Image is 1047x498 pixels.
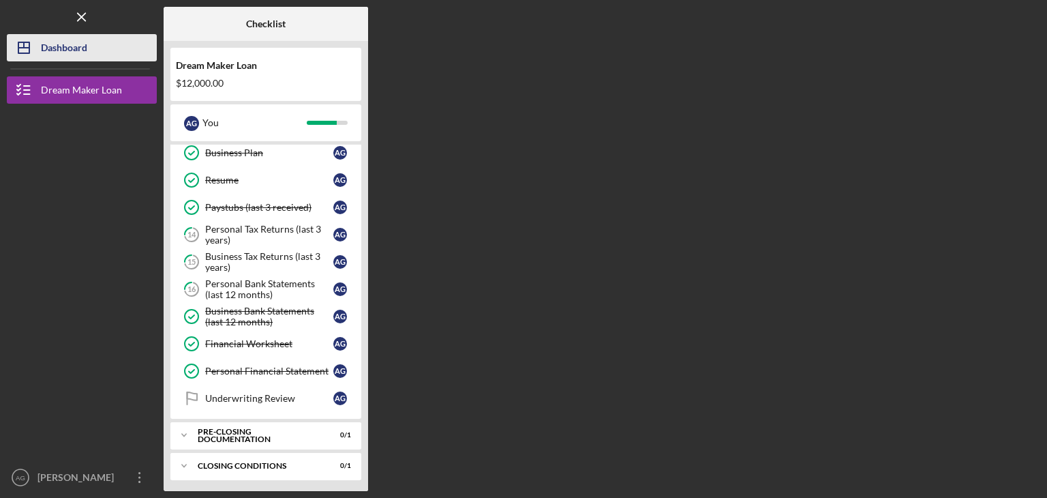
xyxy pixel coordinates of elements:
[205,393,333,404] div: Underwriting Review
[187,231,196,239] tspan: 14
[333,201,347,214] div: A G
[184,116,199,131] div: A G
[7,76,157,104] button: Dream Maker Loan
[177,385,354,412] a: Underwriting ReviewAG
[205,278,333,300] div: Personal Bank Statements (last 12 months)
[41,76,122,107] div: Dream Maker Loan
[177,166,354,194] a: ResumeAG
[333,392,347,405] div: A G
[41,34,87,65] div: Dashboard
[205,366,333,377] div: Personal Financial Statement
[205,224,333,246] div: Personal Tax Returns (last 3 years)
[177,303,354,330] a: Business Bank Statements (last 12 months)AG
[198,462,317,470] div: Closing Conditions
[205,202,333,213] div: Paystubs (last 3 received)
[177,221,354,248] a: 14Personal Tax Returns (last 3 years)AG
[177,248,354,276] a: 15Business Tax Returns (last 3 years)AG
[333,228,347,241] div: A G
[198,428,317,443] div: Pre-Closing Documentation
[177,139,354,166] a: Business PlanAG
[327,462,351,470] div: 0 / 1
[205,338,333,349] div: Financial Worksheet
[176,78,356,89] div: $12,000.00
[177,357,354,385] a: Personal Financial StatementAG
[205,147,333,158] div: Business Plan
[333,364,347,378] div: A G
[205,175,333,186] div: Resume
[202,111,307,134] div: You
[177,276,354,303] a: 16Personal Bank Statements (last 12 months)AG
[177,194,354,221] a: Paystubs (last 3 received)AG
[246,18,286,29] b: Checklist
[333,255,347,269] div: A G
[333,146,347,160] div: A G
[187,285,196,294] tspan: 16
[34,464,123,495] div: [PERSON_NAME]
[176,60,356,71] div: Dream Maker Loan
[333,282,347,296] div: A G
[333,173,347,187] div: A G
[327,431,351,439] div: 0 / 1
[205,306,333,327] div: Business Bank Statements (last 12 months)
[16,474,25,482] text: AG
[333,337,347,351] div: A G
[7,464,157,491] button: AG[PERSON_NAME]
[7,34,157,61] button: Dashboard
[205,251,333,273] div: Business Tax Returns (last 3 years)
[333,310,347,323] div: A G
[187,258,196,267] tspan: 15
[177,330,354,357] a: Financial WorksheetAG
